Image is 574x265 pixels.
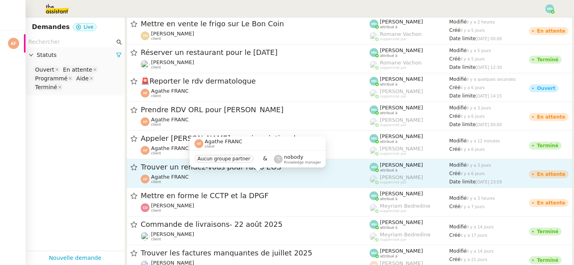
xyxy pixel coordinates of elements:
[151,37,161,41] span: client
[380,254,397,259] span: attribué à
[449,162,467,168] span: Modifié
[28,37,115,47] input: Rechercher
[370,146,378,155] img: users%2FoFdbodQ3TgNoWt9kP3GXAs5oaCq1%2Favatar%2Fprofile-pic.png
[370,146,449,156] app-user-label: suppervisé par
[537,115,565,119] div: En attente
[370,219,449,230] app-user-label: attribué à
[141,49,370,56] span: Réserver un restaurant pour le [DATE]
[151,174,189,180] span: Agathe FRANC
[449,204,460,209] span: Créé
[380,238,407,242] span: suppervisé par
[151,123,161,127] span: client
[370,191,378,200] img: svg
[449,224,467,230] span: Modifié
[380,54,397,58] span: attribué à
[449,64,476,70] span: Date limite
[380,25,397,29] span: attribué à
[449,232,460,238] span: Créé
[467,249,494,253] span: il y a 14 jours
[449,138,467,144] span: Modifié
[449,146,460,152] span: Créé
[460,171,485,176] span: il y a 6 jours
[141,175,149,183] img: svg
[35,66,54,73] div: Ouvert
[467,106,491,110] span: il y a 3 jours
[460,86,485,90] span: il y a 6 jours
[370,134,378,143] img: svg
[370,232,378,241] img: users%2FaellJyylmXSg4jqeVbanehhyYJm1%2Favatar%2Fprofile-pic%20(4).png
[449,56,460,62] span: Créé
[537,86,555,91] div: Ouvert
[370,117,449,127] app-user-label: suppervisé par
[380,94,407,99] span: suppervisé par
[449,195,467,201] span: Modifié
[467,20,495,24] span: il y a 2 heures
[380,232,431,238] span: Meyriam Bedredine
[380,191,423,197] span: [PERSON_NAME]
[195,155,254,163] nz-tag: Aucun groupe partner
[370,133,449,144] app-user-label: attribué à
[49,253,102,263] a: Nouvelle demande
[284,154,303,160] span: nobody
[151,208,161,213] span: client
[380,76,423,82] span: [PERSON_NAME]
[84,24,94,30] span: Live
[380,37,407,41] span: suppervisé par
[370,203,449,213] app-user-label: suppervisé par
[370,19,378,28] img: svg
[380,174,423,180] span: [PERSON_NAME]
[8,38,19,49] img: svg
[537,57,558,62] div: Terminé
[370,175,378,184] img: users%2FoFdbodQ3TgNoWt9kP3GXAs5oaCq1%2Favatar%2Fprofile-pic.png
[380,219,423,225] span: [PERSON_NAME]
[380,152,407,156] span: suppervisé par
[380,117,423,123] span: [PERSON_NAME]
[467,163,491,168] span: il y a 3 jours
[370,48,378,57] img: svg
[537,29,565,33] div: En attente
[537,172,565,177] div: En attente
[370,204,378,212] img: users%2FaellJyylmXSg4jqeVbanehhyYJm1%2Favatar%2Fprofile-pic%20(4).png
[141,203,149,212] img: svg
[274,154,321,164] app-user-label: Knowledge manager
[370,163,378,171] img: svg
[449,105,467,111] span: Modifié
[537,143,558,148] div: Terminé
[449,257,460,262] span: Créé
[74,74,94,82] nz-select-item: Aide
[370,248,449,258] app-user-label: attribué à
[61,66,98,74] nz-select-item: En attente
[141,31,370,41] app-user-detailed-label: client
[370,118,378,127] img: users%2FoFdbodQ3TgNoWt9kP3GXAs5oaCq1%2Favatar%2Fprofile-pic.png
[141,59,370,70] app-user-detailed-label: client
[449,36,476,41] span: Date limite
[460,114,485,119] span: il y a 6 jours
[370,60,449,70] app-user-label: suppervisé par
[370,105,378,114] img: svg
[449,113,460,119] span: Créé
[141,89,149,97] img: svg
[151,94,161,98] span: client
[449,27,460,33] span: Créé
[449,85,460,90] span: Créé
[537,258,558,263] div: Terminé
[460,257,488,262] span: il y a 21 jours
[141,232,149,241] img: users%2FSOpzwpywf0ff3GVMrjy6wZgYrbV2%2Favatar%2F1615313811401.jpeg
[467,196,495,201] span: il y a 3 heures
[380,248,423,254] span: [PERSON_NAME]
[467,139,500,143] span: il y a 12 minutes
[370,47,449,58] app-user-label: attribué à
[37,51,116,60] span: Statuts
[35,75,67,82] div: Programmé
[141,164,370,171] span: Trouver un rendez-vous pour radio EOS
[141,60,149,69] img: users%2Fb85nkgUZxsTztNjFhOzQpNMo3yb2%2Favatar%2F204f561a-33d1-442f-9d8d-7b89d3261cfb
[380,66,407,70] span: suppervisé par
[449,248,467,254] span: Modifié
[151,237,161,242] span: client
[151,65,161,70] span: client
[449,93,476,99] span: Date limite
[141,117,370,127] app-user-detailed-label: client
[380,123,407,127] span: suppervisé par
[33,83,63,91] nz-select-item: Terminé
[141,135,370,142] span: Appeler [PERSON_NAME] pour inscription danse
